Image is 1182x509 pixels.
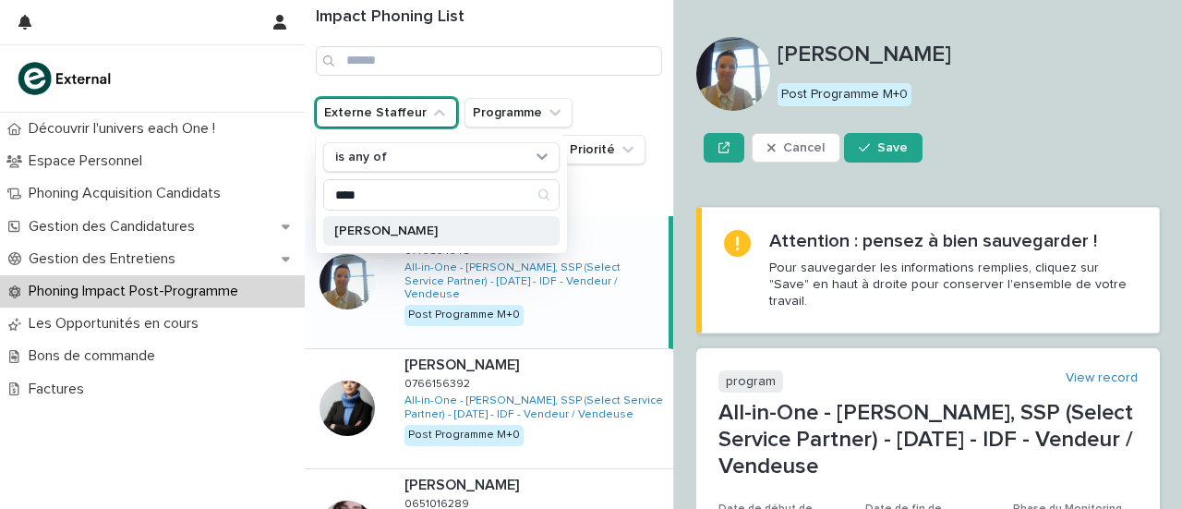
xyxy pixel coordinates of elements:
button: Programme [464,98,573,127]
p: is any of [335,150,387,165]
h2: Attention : pensez à bien sauvegarder ! [769,230,1097,252]
img: bc51vvfgR2QLHU84CWIQ [15,60,116,97]
div: Post Programme M+0 [778,83,911,106]
a: All-in-One - [PERSON_NAME], SSP (Select Service Partner) - [DATE] - IDF - Vendeur / Vendeuse [404,261,661,301]
p: Les Opportunités en cours [21,315,213,333]
button: Save [844,133,923,163]
p: Phoning Impact Post-Programme [21,283,253,300]
span: Cancel [783,141,825,154]
p: Découvrir l'univers each One ! [21,120,230,138]
p: Phoning Acquisition Candidats [21,185,235,202]
p: [PERSON_NAME] [404,353,523,374]
a: [PERSON_NAME][PERSON_NAME] 07758545480775854548 All-in-One - [PERSON_NAME], SSP (Select Service P... [305,216,673,349]
a: [PERSON_NAME][PERSON_NAME] 07661563920766156392 All-in-One - [PERSON_NAME], SSP (Select Service P... [305,349,673,469]
a: All-in-One - [PERSON_NAME], SSP (Select Service Partner) - [DATE] - IDF - Vendeur / Vendeuse [404,394,666,421]
p: Bons de commande [21,347,170,365]
p: [PERSON_NAME] [778,42,1160,68]
button: Cancel [752,133,840,163]
p: All-in-One - [PERSON_NAME], SSP (Select Service Partner) - [DATE] - IDF - Vendeur / Vendeuse [718,400,1138,479]
p: [PERSON_NAME] [334,224,530,237]
p: [PERSON_NAME] [404,473,523,494]
button: Niveau de Priorité [497,135,645,164]
div: Post Programme M+0 [404,425,524,445]
h1: Impact Phoning List [316,7,662,28]
p: Pour sauvegarder les informations remplies, cliquez sur "Save" en haut à droite pour conserver l'... [769,260,1137,310]
p: Gestion des Candidatures [21,218,210,236]
div: Post Programme M+0 [404,305,524,325]
button: Externe Staffeur [316,98,457,127]
p: Espace Personnel [21,152,157,170]
span: Save [877,141,908,154]
p: program [718,370,783,394]
div: Search [323,179,560,211]
input: Search [324,180,559,210]
p: Gestion des Entretiens [21,250,190,268]
a: View record [1066,370,1138,386]
input: Search [316,46,662,76]
p: Factures [21,381,99,398]
p: 0766156392 [404,374,474,391]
